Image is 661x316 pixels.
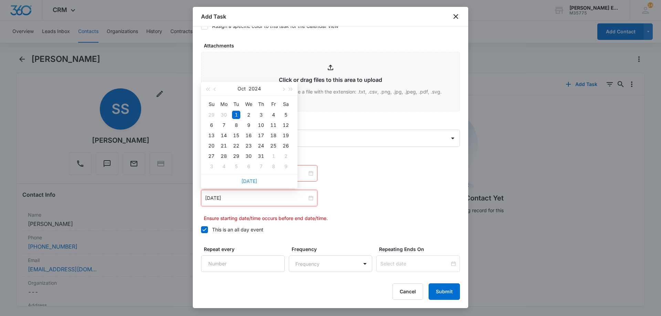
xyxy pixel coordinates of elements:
[230,120,242,130] td: 2024-10-08
[230,141,242,151] td: 2024-10-22
[280,99,292,110] th: Sa
[267,151,280,161] td: 2024-11-01
[280,161,292,172] td: 2024-11-09
[232,111,240,119] div: 1
[255,99,267,110] th: Th
[220,121,228,129] div: 7
[267,99,280,110] th: Fr
[257,162,265,171] div: 7
[255,120,267,130] td: 2024-10-10
[218,161,230,172] td: 2024-11-04
[204,155,463,162] label: Time span
[204,246,287,253] label: Repeat every
[220,131,228,140] div: 14
[392,283,423,300] button: Cancel
[201,255,285,272] input: Number
[244,121,253,129] div: 9
[205,151,218,161] td: 2024-10-27
[207,162,216,171] div: 3
[204,120,463,127] label: Assigned to
[232,142,240,150] div: 22
[282,142,290,150] div: 26
[205,110,218,120] td: 2024-09-29
[280,141,292,151] td: 2024-10-26
[218,151,230,161] td: 2024-10-28
[244,162,253,171] div: 6
[269,131,277,140] div: 18
[230,130,242,141] td: 2024-10-15
[269,142,277,150] div: 25
[257,111,265,119] div: 3
[204,42,463,49] label: Attachments
[269,152,277,160] div: 1
[220,152,228,160] div: 28
[249,82,261,96] button: 2024
[267,120,280,130] td: 2024-10-11
[205,161,218,172] td: 2024-11-03
[280,120,292,130] td: 2024-10-12
[220,142,228,150] div: 21
[255,161,267,172] td: 2024-11-07
[267,110,280,120] td: 2024-10-04
[205,194,307,202] input: Oct 1, 2024
[242,99,255,110] th: We
[255,151,267,161] td: 2024-10-31
[244,131,253,140] div: 16
[257,131,265,140] div: 17
[230,151,242,161] td: 2024-10-29
[255,130,267,141] td: 2024-10-17
[218,110,230,120] td: 2024-09-30
[269,111,277,119] div: 4
[257,142,265,150] div: 24
[230,99,242,110] th: Tu
[205,99,218,110] th: Su
[267,141,280,151] td: 2024-10-25
[280,130,292,141] td: 2024-10-19
[255,141,267,151] td: 2024-10-24
[257,152,265,160] div: 31
[232,162,240,171] div: 5
[238,82,246,96] button: Oct
[205,130,218,141] td: 2024-10-13
[292,246,375,253] label: Frequency
[255,110,267,120] td: 2024-10-03
[205,141,218,151] td: 2024-10-20
[452,12,460,21] button: close
[282,121,290,129] div: 12
[230,110,242,120] td: 2024-10-01
[205,120,218,130] td: 2024-10-06
[282,152,290,160] div: 2
[379,246,463,253] label: Repeating Ends On
[230,161,242,172] td: 2024-11-05
[241,178,257,184] a: [DATE]
[269,162,277,171] div: 8
[242,110,255,120] td: 2024-10-02
[280,151,292,161] td: 2024-11-02
[220,111,228,119] div: 30
[207,142,216,150] div: 20
[282,111,290,119] div: 5
[244,111,253,119] div: 2
[218,141,230,151] td: 2024-10-21
[207,152,216,160] div: 27
[207,121,216,129] div: 6
[282,131,290,140] div: 19
[242,141,255,151] td: 2024-10-23
[204,215,460,222] p: Ensure starting date/time occurs before end date/time.
[267,161,280,172] td: 2024-11-08
[242,151,255,161] td: 2024-10-30
[257,121,265,129] div: 10
[232,152,240,160] div: 29
[380,260,450,268] input: Select date
[212,226,263,233] div: This is an all day event
[242,161,255,172] td: 2024-11-06
[220,162,228,171] div: 4
[201,12,226,21] h1: Add Task
[232,131,240,140] div: 15
[232,121,240,129] div: 8
[269,121,277,129] div: 11
[207,111,216,119] div: 29
[244,152,253,160] div: 30
[218,120,230,130] td: 2024-10-07
[218,99,230,110] th: Mo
